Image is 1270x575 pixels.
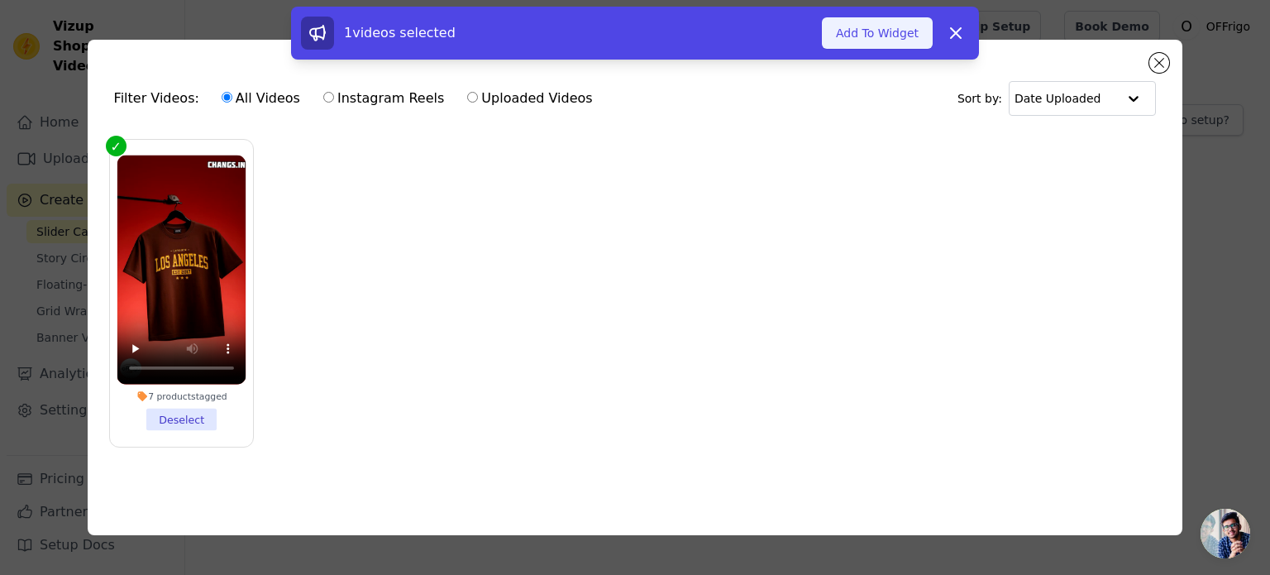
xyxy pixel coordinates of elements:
div: Filter Videos: [114,79,602,117]
div: Sort by: [957,81,1157,116]
label: Instagram Reels [322,88,445,109]
span: 1 videos selected [344,25,456,41]
label: All Videos [221,88,301,109]
button: Add To Widget [822,17,933,49]
a: Open chat [1201,509,1250,558]
div: 7 products tagged [117,391,246,403]
label: Uploaded Videos [466,88,593,109]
